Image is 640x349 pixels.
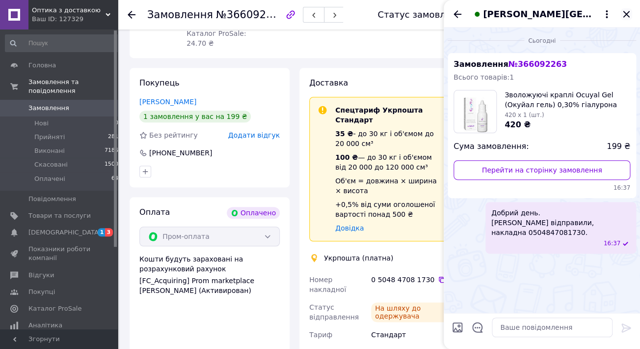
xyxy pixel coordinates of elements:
span: 16:37 12.10.2025 [603,239,620,248]
span: 35 ₴ [335,130,353,138]
span: Відгуки [28,271,54,280]
span: Спецтариф Укрпошта Стандарт [335,106,423,124]
span: 100 ₴ [335,153,358,161]
span: Головна [28,61,56,70]
span: Без рейтингу [149,131,198,139]
span: Покупці [28,288,55,296]
span: 64 [111,174,118,183]
span: Статус відправлення [309,303,359,321]
span: Повідомлення [28,195,76,204]
div: 12.10.2025 [448,35,636,45]
input: Пошук [5,34,119,52]
div: Ваш ID: 127329 [32,15,118,24]
span: [PERSON_NAME][GEOGRAPHIC_DATA] [483,8,593,21]
span: Прийняті [34,133,65,142]
span: Оплачені [34,174,65,183]
button: [PERSON_NAME][GEOGRAPHIC_DATA] [471,8,613,21]
span: Замовлення [28,104,69,113]
span: Товари та послуги [28,211,91,220]
span: 420 ₴ [505,120,531,129]
span: Добрий день. [PERSON_NAME] відправили, накладна 0504847081730. [491,208,630,237]
img: 6738724852_w100_h100_uvlazhnyayuschie-kapli-ocuyal.jpg [460,90,490,133]
div: Статус замовлення [377,10,468,20]
div: Кошти будуть зараховані на розрахунковий рахунок [139,254,280,295]
div: 1 замовлення у вас на 199 ₴ [139,111,251,122]
span: Каталог ProSale: 24.70 ₴ [187,29,246,47]
div: [FC_Acquiring] Prom marketplace [PERSON_NAME] (Активирован) [139,276,280,295]
span: 281 [108,133,118,142]
span: Нові [34,119,49,128]
span: 420 x 1 (шт.) [505,112,544,118]
div: На шляху до одержувача [371,302,450,322]
span: Каталог ProSale [28,304,81,313]
span: 16:37 12.10.2025 [453,184,630,192]
span: Замовлення та повідомлення [28,78,118,95]
a: Довідка [335,224,364,232]
span: [DEMOGRAPHIC_DATA] [28,228,101,237]
span: Покупець [139,78,180,87]
span: Оптика з доставкою [32,6,106,15]
span: 3 [105,228,113,236]
span: Скасовані [34,160,68,169]
span: Показники роботи компанії [28,245,91,262]
div: Укрпошта (платна) [321,253,396,263]
div: 0 5048 4708 1730 [371,275,450,285]
div: Оплачено [227,207,280,219]
div: Повернутися назад [128,10,135,20]
div: — до 30 кг і об'ємом від 20 000 до 120 000 см³ [335,152,441,172]
span: Сума замовлення: [453,141,529,152]
span: Замовлення [453,59,567,69]
div: [PHONE_NUMBER] [148,148,213,158]
span: Замовлення [147,9,213,21]
span: Оплата [139,207,170,217]
div: Об'єм = довжина × ширина × висота [335,176,441,196]
span: 199 ₴ [607,141,630,152]
span: №366092263 [216,8,286,21]
span: Номер накладної [309,276,346,293]
span: Зволожуючі краплі Ocuyal Gel (Окуйал гель) 0,30% гіалурона [505,90,630,110]
span: Тариф [309,331,332,339]
span: Всього товарів: 1 [453,73,514,81]
a: Перейти на сторінку замовлення [453,160,630,180]
button: Назад [452,8,463,20]
span: Виконані [34,146,65,155]
span: 1 [98,228,106,236]
span: Доставка [309,78,348,87]
button: Відкрити шаблони відповідей [471,321,484,334]
span: Сьогодні [524,37,560,45]
span: Аналітика [28,321,62,330]
span: Додати відгук [228,131,280,139]
div: +0,5% від суми оголошеної вартості понад 500 ₴ [335,200,441,219]
span: 1500 [105,160,118,169]
button: Закрити [620,8,632,20]
a: [PERSON_NAME] [139,98,196,106]
span: № 366092263 [508,59,566,69]
span: 7186 [105,146,118,155]
div: - до 30 кг і об'ємом до 20 000 см³ [335,129,441,148]
div: Стандарт [369,326,452,344]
